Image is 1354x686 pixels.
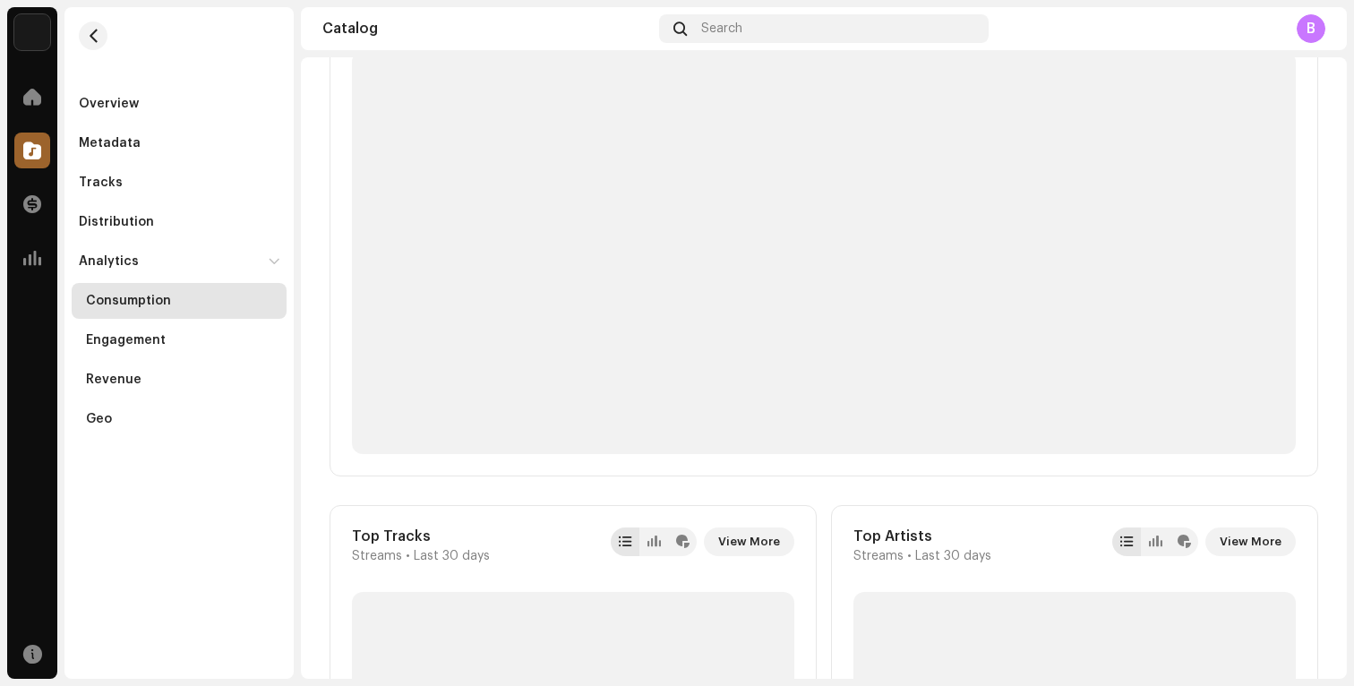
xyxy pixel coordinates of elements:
div: Analytics [79,254,139,269]
re-m-nav-item: Geo [72,401,287,437]
span: Search [701,21,742,36]
re-m-nav-item: Consumption [72,283,287,319]
div: Consumption [86,294,171,308]
div: Geo [86,412,112,426]
img: 5e0b14aa-8188-46af-a2b3-2644d628e69a [14,14,50,50]
span: View More [718,524,780,560]
div: B [1297,14,1325,43]
div: Engagement [86,333,166,347]
span: Last 30 days [414,549,490,563]
span: Streams [853,549,904,563]
div: Catalog [322,21,652,36]
div: Top Tracks [352,527,490,545]
re-m-nav-dropdown: Analytics [72,244,287,437]
span: • [907,549,912,563]
re-m-nav-item: Revenue [72,362,287,398]
div: Overview [79,97,139,111]
span: View More [1220,524,1281,560]
span: Streams [352,549,402,563]
re-m-nav-item: Distribution [72,204,287,240]
div: Distribution [79,215,154,229]
div: Revenue [86,373,141,387]
re-m-nav-item: Engagement [72,322,287,358]
button: View More [704,527,794,556]
div: Metadata [79,136,141,150]
re-m-nav-item: Overview [72,86,287,122]
button: View More [1205,527,1296,556]
span: • [406,549,410,563]
div: Top Artists [853,527,991,545]
span: Last 30 days [915,549,991,563]
re-m-nav-item: Metadata [72,125,287,161]
div: Tracks [79,176,123,190]
re-m-nav-item: Tracks [72,165,287,201]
